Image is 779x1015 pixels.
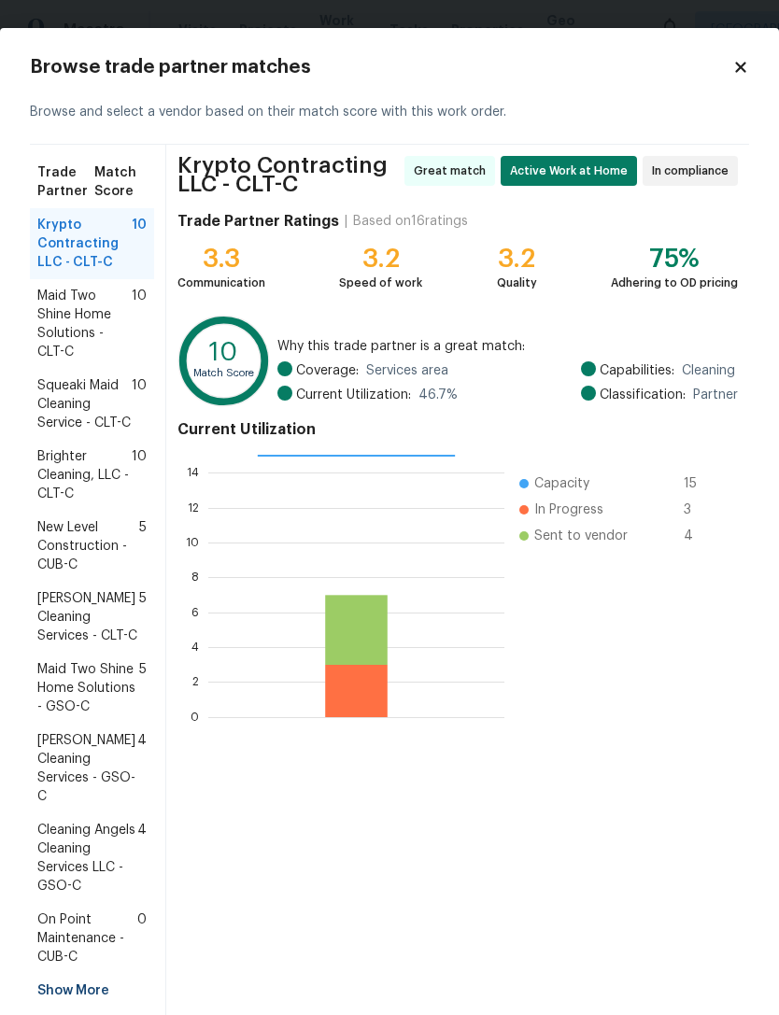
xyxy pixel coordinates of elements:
span: Cleaning Angels Cleaning Services LLC - GSO-C [37,821,137,895]
text: 0 [191,711,199,722]
span: Squeaki Maid Cleaning Service - CLT-C [37,376,132,432]
span: 4 [137,821,147,895]
span: 46.7 % [418,386,458,404]
span: Trade Partner [37,163,94,201]
div: Based on 16 ratings [353,212,468,231]
span: Capabilities: [600,361,674,380]
div: 3.3 [177,249,265,268]
span: Why this trade partner is a great match: [277,337,738,356]
span: Capacity [534,474,589,493]
h2: Browse trade partner matches [30,58,732,77]
div: Adhering to OD pricing [611,274,738,292]
span: Services area [366,361,448,380]
span: 0 [137,910,147,966]
text: 10 [209,340,237,365]
span: [PERSON_NAME] Cleaning Services - CLT-C [37,589,139,645]
text: Match Score [193,368,254,378]
span: Great match [414,162,493,180]
h4: Current Utilization [177,420,738,439]
span: Classification: [600,386,686,404]
span: On Point Maintenance - CUB-C [37,910,137,966]
span: 5 [139,589,147,645]
span: New Level Construction - CUB-C [37,518,139,574]
span: Maid Two Shine Home Solutions - GSO-C [37,660,139,716]
span: In Progress [534,500,603,519]
span: Coverage: [296,361,359,380]
span: Match Score [94,163,147,201]
span: 4 [137,731,147,806]
div: 3.2 [497,249,537,268]
text: 6 [191,606,199,617]
span: 3 [684,500,714,519]
text: 10 [186,537,199,548]
span: 10 [132,447,147,503]
div: Quality [497,274,537,292]
span: Krypto Contracting LLC - CLT-C [177,156,399,193]
div: Browse and select a vendor based on their match score with this work order. [30,80,749,145]
div: Communication [177,274,265,292]
text: 12 [188,501,199,513]
span: [PERSON_NAME] Cleaning Services - GSO-C [37,731,137,806]
span: 4 [684,527,714,545]
div: 3.2 [339,249,422,268]
span: Current Utilization: [296,386,411,404]
span: In compliance [652,162,736,180]
span: 5 [139,518,147,574]
span: Partner [693,386,738,404]
span: 10 [132,376,147,432]
h4: Trade Partner Ratings [177,212,339,231]
div: 75% [611,249,738,268]
span: Cleaning [682,361,735,380]
span: Brighter Cleaning, LLC - CLT-C [37,447,132,503]
span: Sent to vendor [534,527,628,545]
text: 2 [192,676,199,687]
text: 4 [191,641,199,653]
div: Show More [30,974,154,1008]
div: Speed of work [339,274,422,292]
span: Krypto Contracting LLC - CLT-C [37,216,132,272]
span: 10 [132,216,147,272]
span: 15 [684,474,714,493]
span: 5 [139,660,147,716]
text: 8 [191,571,199,583]
span: 10 [132,287,147,361]
text: 14 [187,467,199,478]
div: | [339,212,353,231]
span: Maid Two Shine Home Solutions - CLT-C [37,287,132,361]
span: Active Work at Home [510,162,635,180]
